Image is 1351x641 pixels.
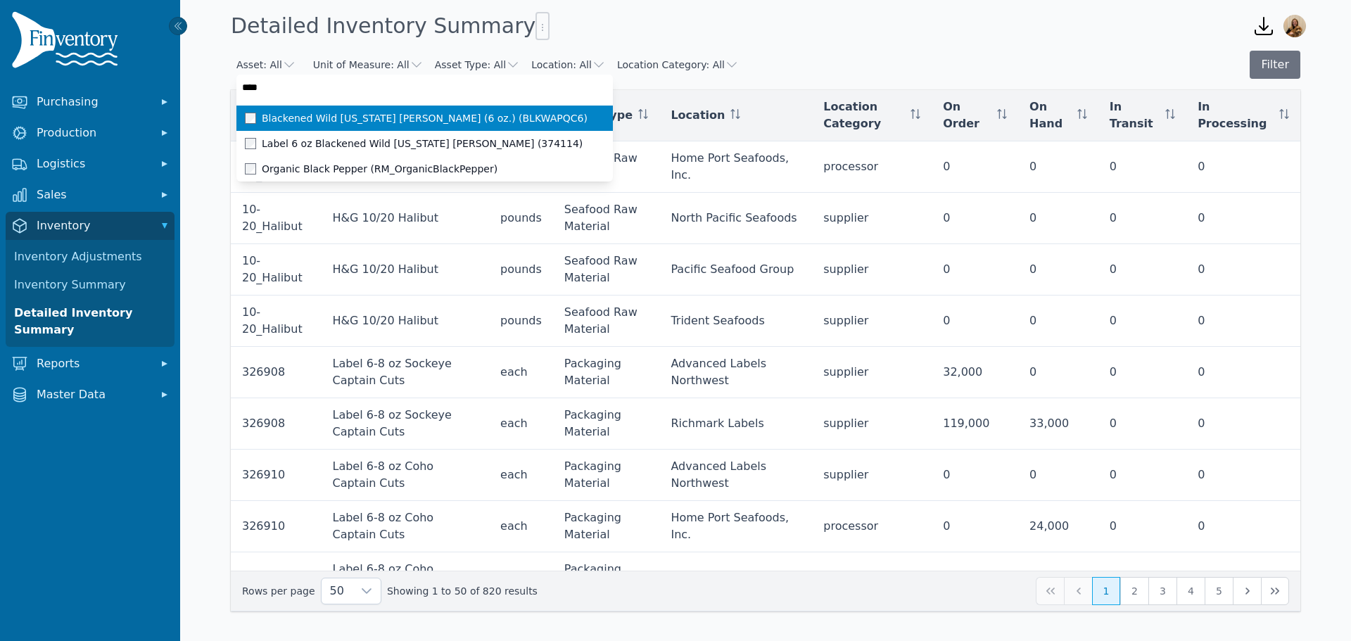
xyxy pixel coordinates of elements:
div: 0 [1029,312,1087,329]
td: Packaging Material [553,398,660,450]
div: 0 [943,158,1007,175]
td: Label 6-8 oz Coho Captain Cuts [321,501,489,552]
button: Filter [1250,51,1300,79]
td: supplier [812,450,932,501]
td: Packaging Material [553,501,660,552]
td: 10-20_Halibut [231,244,321,296]
div: 0 [1198,312,1289,329]
td: each [489,398,553,450]
div: 0 [1110,312,1175,329]
td: Packaging Material [553,347,660,398]
span: Rows per page [322,578,353,604]
button: Master Data [6,381,175,409]
div: 0 [1110,261,1175,278]
img: Finventory [11,11,124,74]
div: 0 [1110,158,1175,175]
button: Last Page [1261,577,1289,605]
div: 0 [1198,518,1289,535]
button: Asset: All [236,58,296,72]
span: Logistics [37,156,149,172]
div: 24,000 [1029,518,1087,535]
button: Page 1 [1092,577,1120,605]
ul: Asset: All [236,106,613,182]
td: 326910 [231,552,321,604]
button: Asset Type: All [435,58,520,72]
td: 326908 [231,398,321,450]
div: 0 [1110,569,1175,586]
td: each [489,347,553,398]
td: pounds [489,244,553,296]
div: 0 [1198,261,1289,278]
button: Location Category: All [617,58,739,72]
div: 0 [943,312,1007,329]
button: Logistics [6,150,175,178]
td: 10-20_Halibut [231,193,321,244]
button: Purchasing [6,88,175,116]
button: Location: All [531,58,606,72]
div: 0 [1110,210,1175,227]
td: Seafood Raw Material [553,296,660,347]
div: 0 [1110,364,1175,381]
a: Detailed Inventory Summary [8,299,172,344]
td: H&G 10/20 Halibut [321,244,489,296]
td: 326910 [231,450,321,501]
td: processor [812,141,932,193]
div: 0 [1029,261,1087,278]
button: Sales [6,181,175,209]
div: 32,000 [943,364,1007,381]
button: Production [6,119,175,147]
img: Caroline Rosenfeld [1283,15,1306,37]
a: Inventory Summary [8,271,172,299]
td: processor [812,501,932,552]
div: 0 [1029,210,1087,227]
div: 0 [943,261,1007,278]
td: Pacific Seafood Group [659,244,812,296]
div: 0 [1198,158,1289,175]
span: In Processing [1198,99,1274,132]
td: supplier [812,552,932,604]
div: 33,000 [1029,569,1087,586]
td: H&G 10/20 Halibut [321,193,489,244]
span: Sales [37,186,149,203]
td: 326908 [231,347,321,398]
div: 0 [943,210,1007,227]
td: Seafood Raw Material [553,244,660,296]
div: 99,000 [943,569,1007,586]
td: Trident Seafoods [659,296,812,347]
td: Label 6-8 oz Sockeye Captain Cuts [321,347,489,398]
div: 0 [943,518,1007,535]
span: Location [671,107,725,124]
td: each [489,450,553,501]
span: On Hand [1029,99,1072,132]
a: Inventory Adjustments [8,243,172,271]
td: supplier [812,244,932,296]
div: 0 [1110,518,1175,535]
td: 10-20_Halibut [231,141,321,193]
td: pounds [489,296,553,347]
div: 0 [1198,569,1289,586]
span: Inventory [37,217,149,234]
span: Organic Black Pepper (RM_OrganicBlackPepper) [262,162,497,176]
button: Reports [6,350,175,378]
td: Packaging Material [553,450,660,501]
div: 0 [1029,467,1087,483]
button: Inventory [6,212,175,240]
span: In Transit [1110,99,1160,132]
div: 0 [1198,364,1289,381]
td: pounds [489,193,553,244]
h1: Detailed Inventory Summary [231,12,550,40]
td: North Pacific Seafoods [659,193,812,244]
div: 119,000 [943,415,1007,432]
div: 0 [943,467,1007,483]
span: Label 6 oz Blackened Wild [US_STATE] [PERSON_NAME] (374114) [262,137,583,151]
div: 0 [1198,210,1289,227]
td: Label 6-8 oz Coho Captain Cuts [321,552,489,604]
div: 0 [1029,158,1087,175]
div: 0 [1029,364,1087,381]
td: 326910 [231,501,321,552]
span: On Order [943,99,991,132]
td: Home Port Seafoods, Inc. [659,501,812,552]
div: 33,000 [1029,415,1087,432]
td: supplier [812,296,932,347]
button: Next Page [1233,577,1261,605]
